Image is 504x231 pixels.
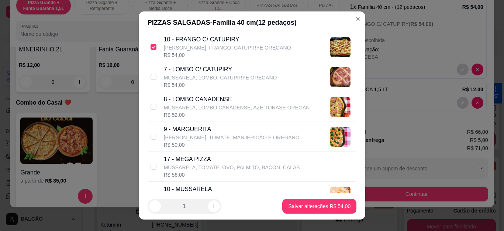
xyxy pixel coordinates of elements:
p: 10 - MUSSARELA [164,185,281,194]
div: R$ 54,00 [164,81,277,89]
img: product-image [330,127,351,147]
div: PIZZAS SALGADAS - Família 40 cm ( 12 pedaços) [148,17,357,28]
p: [PERSON_NAME], FRANGO, CATUPIRYE ORÉGANO [164,44,291,51]
button: Salvar altereções R$ 54,00 [282,199,356,214]
img: product-image [330,37,351,57]
p: MUSSARELA, TOMATE, OVO, PALMITO, BACON, CALAB [164,164,300,171]
p: MUSSARELA, LOMBO CANADENSE, AZEITONASE ORÉGAN [164,104,310,111]
button: Close [352,13,364,25]
p: 17 - MEGA PIZZA [164,155,300,164]
p: 8 - LOMBO CANADENSE [164,95,310,104]
div: R$ 56,00 [164,171,300,179]
div: R$ 54,00 [164,51,291,59]
img: product-image [330,67,351,87]
p: 10 - FRANGO C/ CATUPIRY [164,35,291,44]
p: MUSSARELA, LOMBO, CATUPIRYE ORÉGANO [164,74,277,81]
div: R$ 52,00 [164,111,310,119]
div: R$ 50,00 [164,141,300,149]
p: [PERSON_NAME], TOMATE, MANJERICÃO E ORÉGANO [164,134,300,141]
img: product-image [330,187,351,207]
p: 1 [183,202,186,211]
img: product-image [330,97,351,117]
p: 7 - LOMBO C/ CATUPIRY [164,65,277,74]
button: decrease-product-quantity [149,200,161,212]
p: 9 - MARGUERITA [164,125,300,134]
button: increase-product-quantity [208,200,220,212]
